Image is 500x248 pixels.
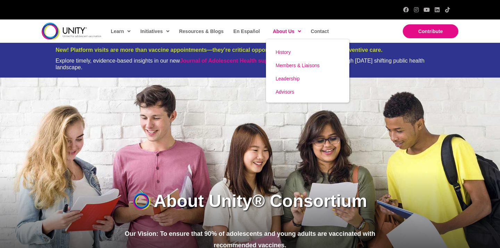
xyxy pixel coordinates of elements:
a: Leadership [266,72,349,85]
span: Contact [311,29,329,34]
a: About Us [269,23,304,39]
span: En Español [233,29,260,34]
span: Resources & Blogs [179,29,224,34]
span: Initiatives [140,26,169,37]
span: Leadership [276,76,300,81]
a: Facebook [403,7,409,13]
a: LinkedIn [434,7,440,13]
a: Instagram [414,7,419,13]
span: About Us [273,26,301,37]
a: En Español [230,23,262,39]
a: History [266,46,349,59]
img: UnityIcon-new [133,193,150,209]
a: Journal of Adolescent Health supplement [180,58,289,64]
span: New! Platform visits are more than vaccine appointments—they’re critical opportunities to deliver... [56,47,383,53]
span: History [276,49,291,55]
span: Learn [111,26,131,37]
a: Contribute [403,24,458,38]
a: Advisors [266,85,349,98]
a: Contact [307,23,332,39]
img: unity-logo-dark [42,23,101,40]
span: Members & Liaisons [276,63,320,68]
a: Resources & Blogs [176,23,226,39]
span: Contribute [418,29,443,34]
a: YouTube [424,7,430,13]
a: TikTok [445,7,450,13]
span: Advisors [276,89,294,95]
div: Explore timely, evidence-based insights in our new guiding providers through [DATE] shifting publ... [56,57,444,71]
strong: , [180,58,291,64]
a: Members & Liaisons [266,59,349,72]
h1: About Unity® Consortium [154,189,367,213]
